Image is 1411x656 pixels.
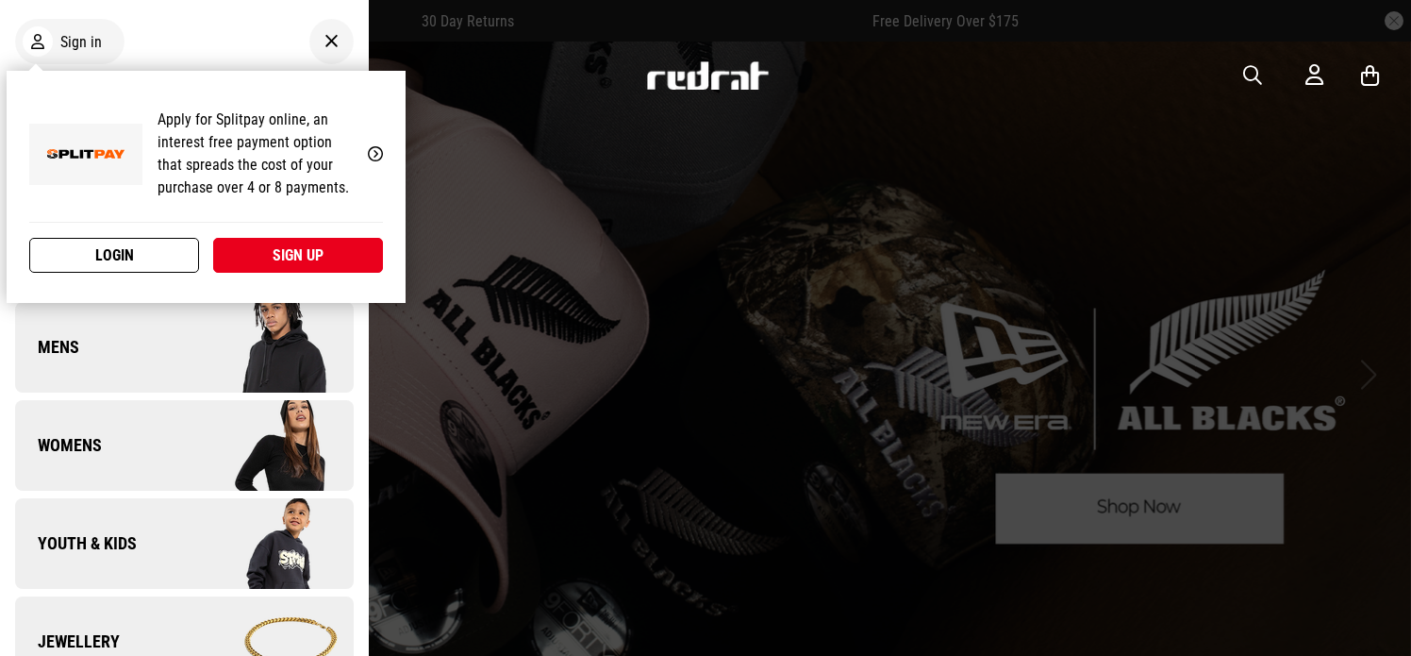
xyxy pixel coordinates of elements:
[184,496,353,591] img: Company
[213,238,383,273] a: Sign up
[15,400,354,491] a: Womens Company
[15,302,354,393] a: Mens Company
[15,434,102,457] span: Womens
[15,8,72,64] button: Open LiveChat chat widget
[184,398,353,493] img: Company
[29,86,383,223] a: Apply for Splitpay online, an interest free payment option that spreads the cost of your purchase...
[645,61,770,90] img: Redrat logo
[15,498,354,589] a: Youth & Kids Company
[158,109,353,199] p: Apply for Splitpay online, an interest free payment option that spreads the cost of your purchase...
[15,336,79,359] span: Mens
[29,238,199,273] a: Login
[184,300,353,395] img: Company
[15,631,120,653] span: Jewellery
[15,532,137,555] span: Youth & Kids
